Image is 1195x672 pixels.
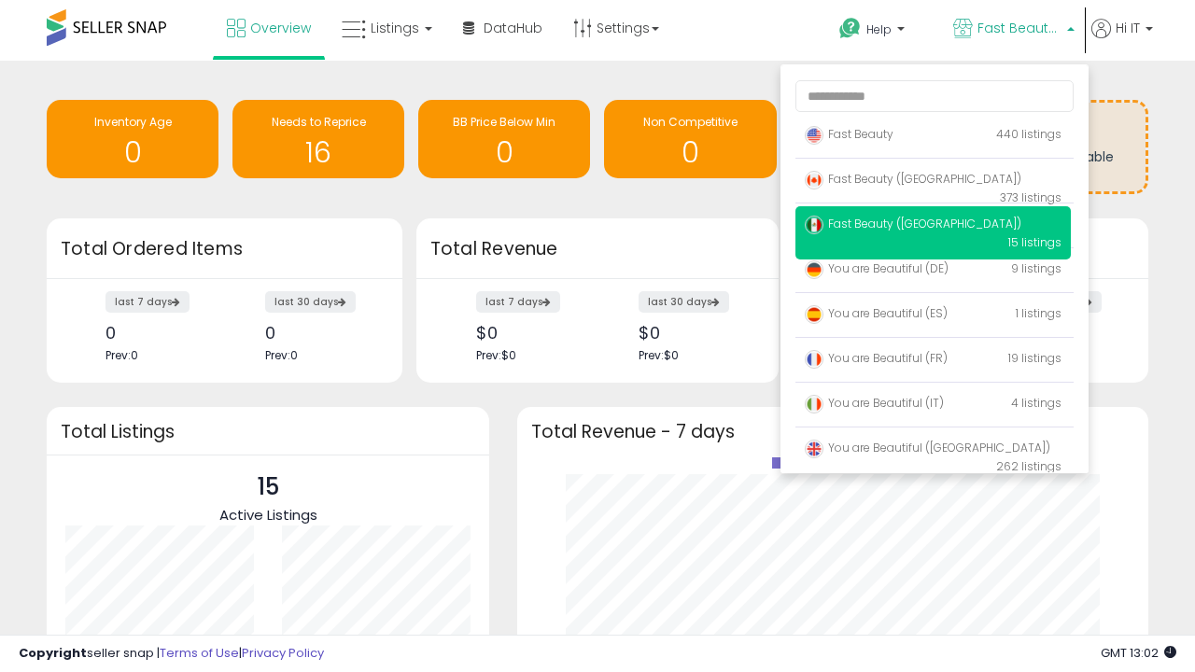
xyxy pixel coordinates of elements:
span: Needs to Reprice [272,114,366,130]
span: 373 listings [1000,189,1061,205]
a: Non Competitive 0 [604,100,776,178]
h3: Total Revenue - 7 days [531,425,1134,439]
div: 0 [265,323,370,343]
div: $0 [476,323,583,343]
span: 15 listings [1008,234,1061,250]
img: mexico.png [805,216,823,234]
label: last 7 days [105,291,190,313]
strong: Copyright [19,644,87,662]
a: Inventory Age 0 [47,100,218,178]
span: Fast Beauty ([GEOGRAPHIC_DATA]) [805,216,1021,231]
h1: 0 [428,137,581,168]
span: 1 listings [1016,305,1061,321]
div: $0 [639,323,746,343]
label: last 7 days [476,291,560,313]
h3: Total Ordered Items [61,236,388,262]
span: 19 listings [1008,350,1061,366]
p: 15 [219,469,317,505]
a: Needs to Reprice 16 [232,100,404,178]
span: Fast Beauty ([GEOGRAPHIC_DATA]) [805,171,1021,187]
span: You are Beautiful (IT) [805,395,944,411]
a: Terms of Use [160,644,239,662]
label: last 30 days [639,291,729,313]
span: Hi IT [1116,19,1140,37]
a: BB Price Below Min 0 [418,100,590,178]
span: Prev: $0 [476,347,516,363]
span: 9 listings [1011,260,1061,276]
span: Prev: 0 [265,347,298,363]
img: canada.png [805,171,823,189]
i: Get Help [838,17,862,40]
span: 2025-08-18 13:02 GMT [1101,644,1176,662]
span: Prev: 0 [105,347,138,363]
span: Fast Beauty [805,126,893,142]
img: uk.png [805,440,823,458]
span: Non Competitive [643,114,738,130]
div: seller snap | | [19,645,324,663]
h3: Total Revenue [430,236,765,262]
span: 440 listings [996,126,1061,142]
span: 262 listings [996,458,1061,474]
span: You are Beautiful (ES) [805,305,948,321]
span: You are Beautiful ([GEOGRAPHIC_DATA]) [805,440,1050,455]
span: Overview [250,19,311,37]
a: Help [824,3,936,61]
h1: 16 [242,137,395,168]
span: Prev: $0 [639,347,679,363]
img: spain.png [805,305,823,324]
span: You are Beautiful (DE) [805,260,949,276]
h1: 0 [56,137,209,168]
div: 0 [105,323,210,343]
a: Hi IT [1091,19,1153,61]
span: Listings [371,19,419,37]
img: france.png [805,350,823,369]
img: italy.png [805,395,823,413]
span: BB Price Below Min [453,114,555,130]
span: 4 listings [1011,395,1061,411]
span: You are Beautiful (FR) [805,350,948,366]
img: germany.png [805,260,823,279]
span: Active Listings [219,505,317,525]
span: Help [866,21,892,37]
span: Fast Beauty ([GEOGRAPHIC_DATA]) [977,19,1061,37]
span: DataHub [484,19,542,37]
label: last 30 days [265,291,356,313]
h3: Total Listings [61,425,475,439]
h1: 0 [613,137,766,168]
span: Inventory Age [94,114,172,130]
a: Privacy Policy [242,644,324,662]
img: usa.png [805,126,823,145]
